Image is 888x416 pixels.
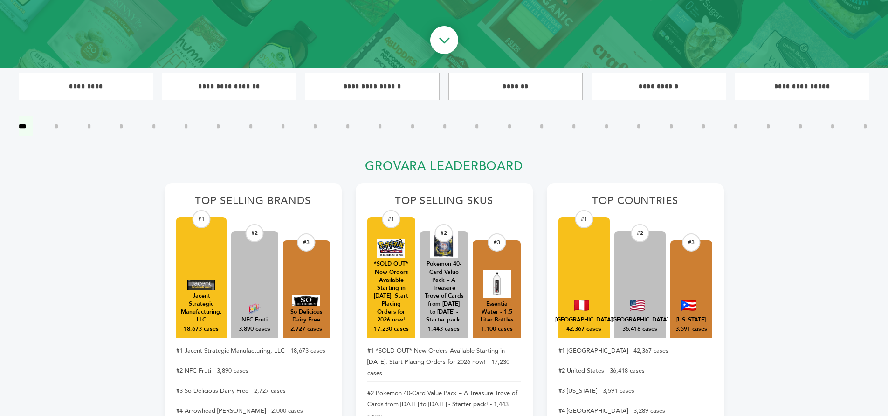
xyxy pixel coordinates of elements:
[420,17,469,66] img: ourBrandsHeroArrow.png
[367,343,521,382] li: #1 *SOLD OUT* New Orders Available Starting in [DATE]. Start Placing Orders for 2026 now! - 17,23...
[297,233,316,252] div: #3
[382,210,400,228] div: #1
[239,325,270,334] div: 3,890 cases
[631,224,649,242] div: #2
[558,363,712,379] li: #2 United States - 36,418 cases
[477,300,516,324] div: Essentia Water - 1.5 Liter Bottles
[566,325,601,334] div: 42,367 cases
[428,325,460,334] div: 1,443 cases
[176,195,330,212] h2: Top Selling Brands
[622,325,657,334] div: 36,418 cases
[241,303,268,314] img: NFC Fruti
[488,233,506,252] div: #3
[558,343,712,359] li: #1 [GEOGRAPHIC_DATA] - 42,367 cases
[181,292,222,324] div: Jacent Strategic Manufacturing, LLC
[676,316,706,324] div: Puerto Rico
[377,239,405,258] img: *SOLD OUT* New Orders Available Starting in 2026. Start Placing Orders for 2026 now!
[574,300,589,311] img: Peru Flag
[176,383,330,399] li: #3 So Delicious Dairy Free - 2,727 cases
[288,308,325,324] div: So Delicious Dairy Free
[367,195,521,212] h2: Top Selling SKUs
[192,210,210,228] div: #1
[430,230,458,258] img: Pokemon 40-Card Value Pack – A Treasure Trove of Cards from 1996 to 2024 - Starter pack!
[176,363,330,379] li: #2 NFC Fruti - 3,890 cases
[558,383,712,399] li: #3 [US_STATE] - 3,591 cases
[176,343,330,359] li: #1 Jacent Strategic Manufacturing, LLC - 18,673 cases
[681,300,696,311] img: Puerto Rico Flag
[558,195,712,212] h2: Top Countries
[435,224,453,242] div: #2
[290,325,322,334] div: 2,727 cases
[630,300,645,311] img: United States Flag
[246,224,264,242] div: #2
[425,260,463,324] div: Pokemon 40-Card Value Pack – A Treasure Trove of Cards from [DATE] to [DATE] - Starter pack!
[575,210,593,228] div: #1
[682,233,700,252] div: #3
[483,270,511,298] img: Essentia Water - 1.5 Liter Bottles
[187,280,215,290] img: Jacent Strategic Manufacturing, LLC
[292,295,320,306] img: So Delicious Dairy Free
[675,325,707,334] div: 3,591 cases
[184,325,219,334] div: 18,673 cases
[481,325,513,334] div: 1,100 cases
[555,316,613,324] div: Peru
[374,325,409,334] div: 17,230 cases
[372,260,411,324] div: *SOLD OUT* New Orders Available Starting in [DATE]. Start Placing Orders for 2026 now!
[241,316,268,324] div: NFC Fruti
[165,159,724,179] h2: Grovara Leaderboard
[611,316,668,324] div: United States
